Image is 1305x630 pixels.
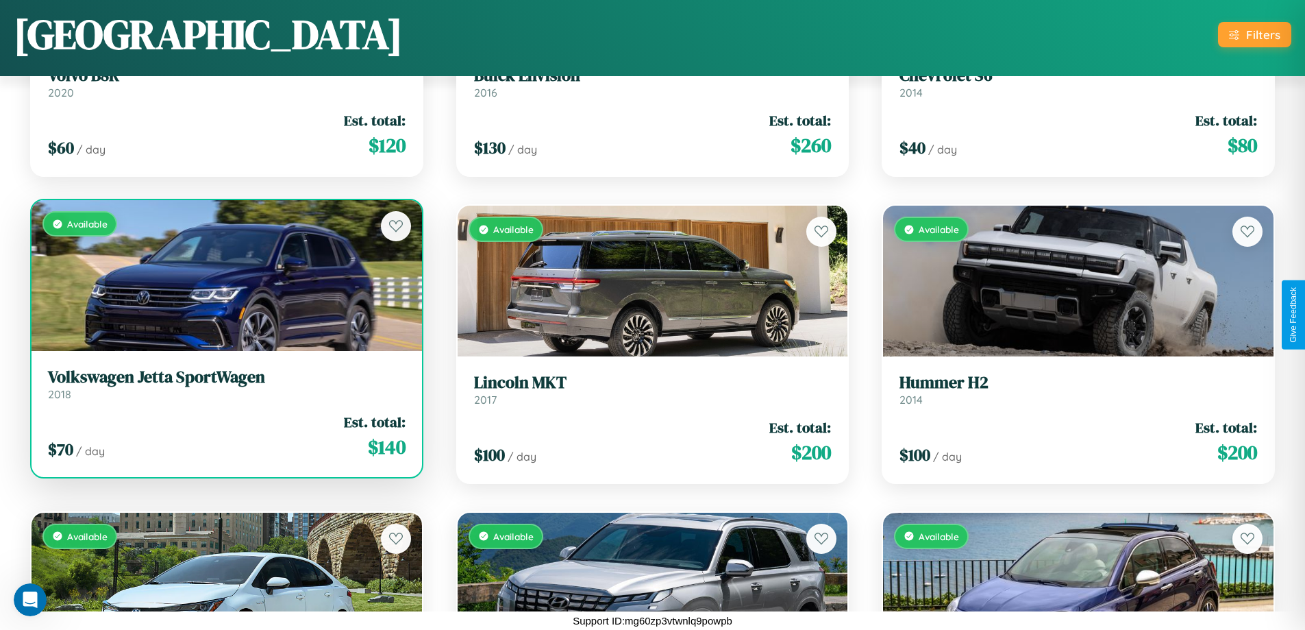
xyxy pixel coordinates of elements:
[474,444,505,466] span: $ 100
[474,86,497,99] span: 2016
[899,393,923,407] span: 2014
[769,417,831,437] span: Est. total:
[928,143,957,156] span: / day
[344,110,406,130] span: Est. total:
[791,439,831,466] span: $ 200
[1228,132,1257,159] span: $ 80
[76,444,105,458] span: / day
[1218,22,1291,47] button: Filters
[1217,439,1257,466] span: $ 200
[48,367,406,401] a: Volkswagen Jetta SportWagen2018
[474,136,506,159] span: $ 130
[48,438,73,461] span: $ 70
[899,373,1257,393] h3: Hummer H2
[493,223,534,235] span: Available
[899,86,923,99] span: 2014
[474,393,497,407] span: 2017
[77,143,105,156] span: / day
[899,66,1257,99] a: Chevrolet S62014
[919,223,959,235] span: Available
[474,373,832,407] a: Lincoln MKT2017
[14,6,403,62] h1: [GEOGRAPHIC_DATA]
[1289,287,1298,343] div: Give Feedback
[474,373,832,393] h3: Lincoln MKT
[14,583,47,616] iframe: Intercom live chat
[474,66,832,99] a: Buick Envision2016
[508,450,536,463] span: / day
[899,444,930,466] span: $ 100
[48,367,406,387] h3: Volkswagen Jetta SportWagen
[48,387,71,401] span: 2018
[1195,110,1257,130] span: Est. total:
[493,531,534,542] span: Available
[48,66,406,86] h3: Volvo B8R
[899,373,1257,407] a: Hummer H22014
[899,136,925,159] span: $ 40
[933,450,962,463] span: / day
[48,136,74,159] span: $ 60
[67,531,108,542] span: Available
[1195,417,1257,437] span: Est. total:
[573,611,732,630] p: Support ID: mg60zp3vtwnlq9powpb
[899,66,1257,86] h3: Chevrolet S6
[369,132,406,159] span: $ 120
[919,531,959,542] span: Available
[48,66,406,99] a: Volvo B8R2020
[48,86,74,99] span: 2020
[67,218,108,230] span: Available
[791,132,831,159] span: $ 260
[508,143,537,156] span: / day
[474,66,832,86] h3: Buick Envision
[368,433,406,461] span: $ 140
[344,412,406,432] span: Est. total:
[769,110,831,130] span: Est. total:
[1246,27,1280,42] div: Filters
